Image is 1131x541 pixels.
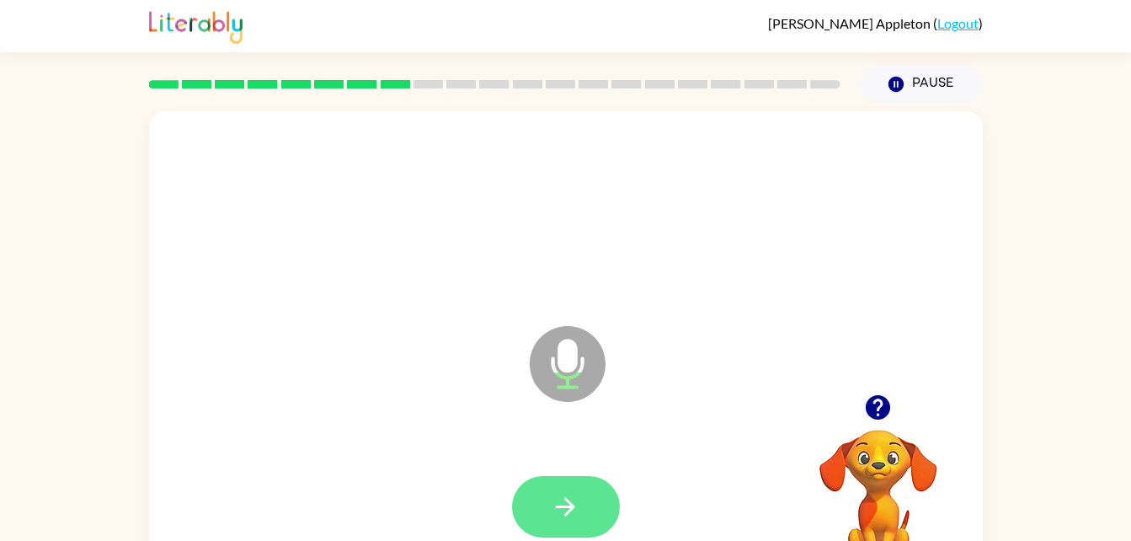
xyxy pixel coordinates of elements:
img: Literably [149,7,243,44]
div: ( ) [768,15,983,31]
a: Logout [937,15,979,31]
button: Pause [861,65,983,104]
span: [PERSON_NAME] Appleton [768,15,933,31]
